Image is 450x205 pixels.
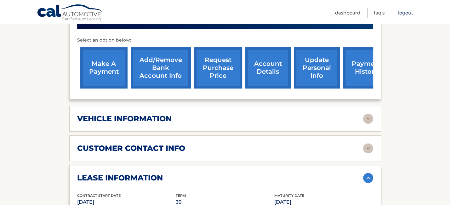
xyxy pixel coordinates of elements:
[131,47,191,88] a: Add/Remove bank account info
[294,47,340,88] a: update personal info
[77,114,172,123] h2: vehicle information
[176,193,186,198] span: Term
[37,4,103,22] a: Cal Automotive
[343,47,390,88] a: payment history
[77,144,185,153] h2: customer contact info
[335,8,360,18] a: Dashboard
[77,37,373,44] p: Select an option below:
[77,193,121,198] span: Contract Start Date
[194,47,242,88] a: request purchase price
[374,8,384,18] a: FAQ's
[363,114,373,124] img: accordion-rest.svg
[363,173,373,183] img: accordion-active.svg
[77,173,163,183] h2: lease information
[245,47,291,88] a: account details
[80,47,128,88] a: make a payment
[363,143,373,153] img: accordion-rest.svg
[274,193,304,198] span: Maturity Date
[398,8,413,18] a: Logout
